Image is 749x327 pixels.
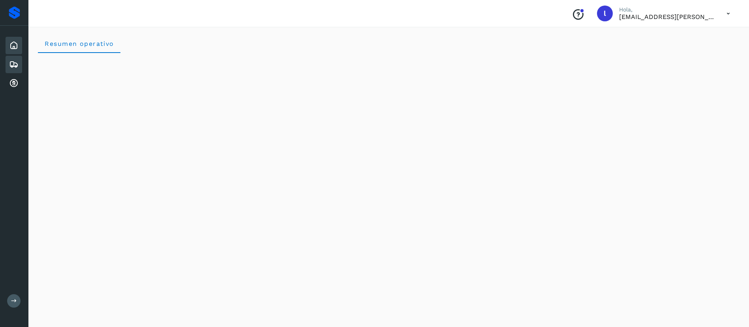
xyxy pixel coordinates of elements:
p: lauraamalia.castillo@xpertal.com [619,13,714,21]
span: Resumen operativo [44,40,114,47]
div: Cuentas por cobrar [6,75,22,92]
div: Inicio [6,37,22,54]
p: Hola, [619,6,714,13]
div: Embarques [6,56,22,73]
